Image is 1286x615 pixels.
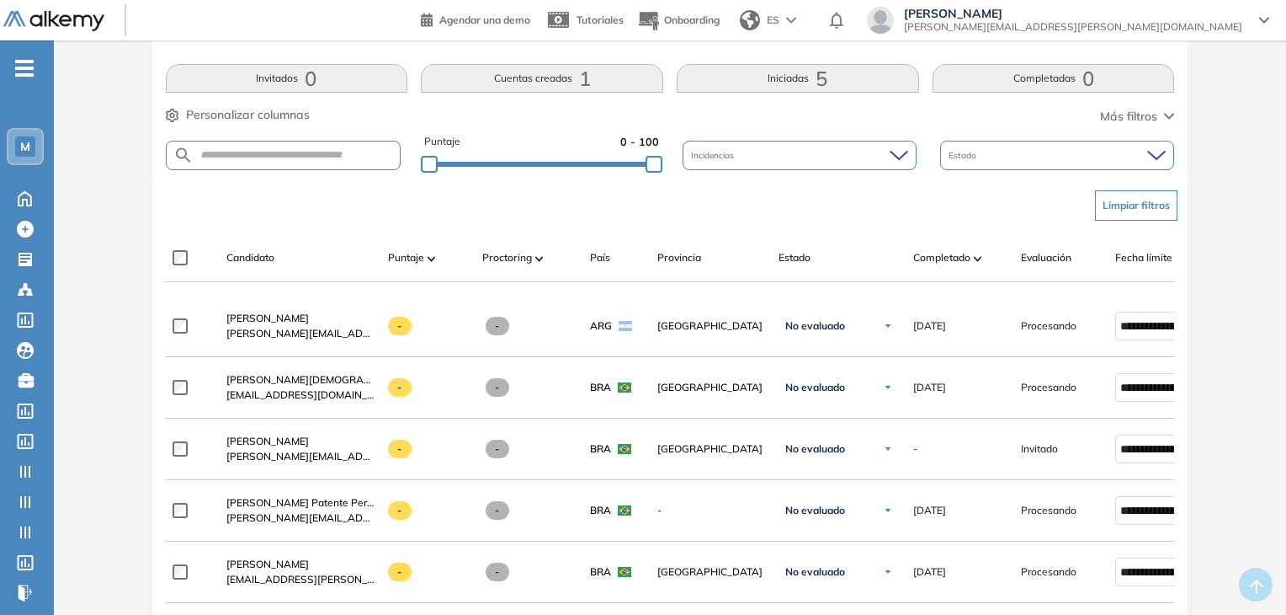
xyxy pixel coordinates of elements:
span: ES [767,13,779,28]
span: No evaluado [785,381,845,394]
span: [EMAIL_ADDRESS][DOMAIN_NAME] [226,388,375,403]
span: [PERSON_NAME][DEMOGRAPHIC_DATA] [226,373,422,386]
button: Personalizar columnas [166,106,310,124]
img: Ícono de flecha [883,321,893,331]
a: Agendar una demo [421,8,530,29]
span: Completado [913,250,970,265]
span: Fecha límite [1115,250,1172,265]
iframe: Chat Widget [984,420,1286,615]
img: SEARCH_ALT [173,145,194,166]
img: [missing "en.ARROW_ALT" translation] [428,256,436,261]
span: - [486,501,510,520]
span: ARG [590,318,612,334]
button: Completadas0 [933,64,1175,93]
span: [PERSON_NAME] [226,558,309,570]
img: Logo [3,11,104,32]
span: [GEOGRAPHIC_DATA] [657,318,765,334]
a: [PERSON_NAME] [226,557,375,572]
span: - [388,317,412,335]
span: Estado [779,250,810,265]
span: [PERSON_NAME] [226,435,309,447]
img: world [740,10,760,30]
span: - [486,440,510,458]
span: M [20,140,30,153]
span: [PERSON_NAME][EMAIL_ADDRESS][PERSON_NAME][DOMAIN_NAME] [904,20,1242,34]
button: Onboarding [637,3,720,39]
span: BRA [590,503,611,518]
span: Procesando [1021,318,1076,334]
img: Ícono de flecha [883,444,893,454]
span: Puntaje [424,134,460,150]
div: Estado [940,141,1174,170]
span: 0 - 100 [620,134,659,150]
img: BRA [618,444,631,454]
img: [missing "en.ARROW_ALT" translation] [535,256,544,261]
span: No evaluado [785,504,845,517]
img: Ícono de flecha [883,567,893,577]
a: [PERSON_NAME] [226,434,375,449]
span: [PERSON_NAME][EMAIL_ADDRESS][DOMAIN_NAME] [226,511,375,526]
span: [EMAIL_ADDRESS][PERSON_NAME][DOMAIN_NAME] [226,572,375,587]
span: - [657,503,765,518]
span: [GEOGRAPHIC_DATA] [657,380,765,395]
span: Personalizar columnas [186,106,310,124]
span: Provincia [657,250,701,265]
span: [PERSON_NAME][EMAIL_ADDRESS][PERSON_NAME][DOMAIN_NAME] [226,449,375,464]
img: BRA [618,505,631,516]
button: Iniciadas5 [677,64,919,93]
button: Invitados0 [166,64,408,93]
span: [DATE] [913,380,946,395]
span: No evaluado [785,565,845,579]
a: [PERSON_NAME] Patente Pereira [226,495,375,511]
img: arrow [786,17,796,24]
img: ARG [619,321,632,331]
div: Incidencias [683,141,917,170]
span: BRA [590,564,611,580]
img: BRA [618,382,631,393]
span: [DATE] [913,318,946,334]
span: - [388,563,412,581]
button: Cuentas creadas1 [421,64,663,93]
img: BRA [618,567,631,577]
button: Limpiar filtros [1095,190,1177,221]
span: Incidencias [691,149,737,162]
span: Onboarding [664,13,720,26]
span: [DATE] [913,503,946,518]
span: - [486,378,510,397]
span: No evaluado [785,442,845,456]
img: Ícono de flecha [883,505,893,516]
span: [GEOGRAPHIC_DATA] [657,564,765,580]
span: - [388,378,412,397]
span: [PERSON_NAME] Patente Pereira [226,496,385,509]
span: [PERSON_NAME] [226,312,309,324]
span: Procesando [1021,380,1076,395]
a: [PERSON_NAME][DEMOGRAPHIC_DATA] [226,372,375,388]
span: Más filtros [1100,108,1157,126]
a: [PERSON_NAME] [226,311,375,326]
button: Más filtros [1100,108,1174,126]
img: [missing "en.ARROW_ALT" translation] [974,256,982,261]
span: [GEOGRAPHIC_DATA] [657,441,765,457]
span: [PERSON_NAME] [904,7,1242,20]
i: - [15,67,34,70]
span: BRA [590,380,611,395]
span: - [388,501,412,520]
span: Puntaje [388,250,424,265]
span: Candidato [226,250,274,265]
span: - [486,563,510,581]
span: Proctoring [482,250,532,265]
span: [DATE] [913,564,946,580]
span: BRA [590,441,611,457]
span: Evaluación [1021,250,1071,265]
span: - [486,317,510,335]
span: País [590,250,610,265]
span: - [913,441,917,457]
span: Estado [949,149,980,162]
span: Tutoriales [577,13,624,26]
span: [PERSON_NAME][EMAIL_ADDRESS][PERSON_NAME][DOMAIN_NAME] [226,326,375,341]
span: - [388,440,412,458]
span: No evaluado [785,319,845,333]
img: Ícono de flecha [883,382,893,393]
span: Agendar una demo [439,13,530,26]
